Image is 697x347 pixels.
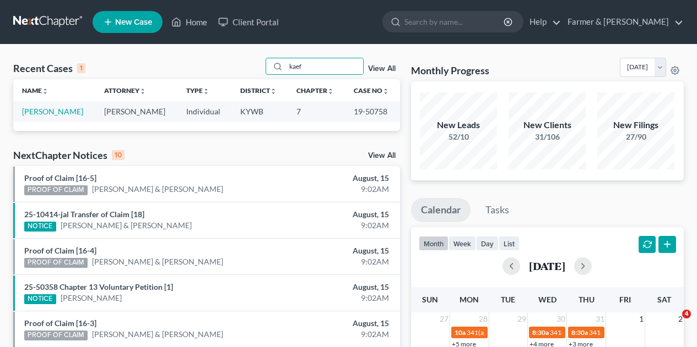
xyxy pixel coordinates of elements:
a: 25-50358 Chapter 13 Voluntary Petition [1] [24,282,173,291]
td: [PERSON_NAME] [95,101,177,122]
div: 1 [77,63,85,73]
div: 9:02AM [274,184,388,195]
span: Fri [619,295,631,304]
span: 341(a) meeting for [PERSON_NAME] [550,328,656,337]
div: August, 15 [274,318,388,329]
span: 31 [595,312,606,326]
a: Proof of Claim [16-5] [24,173,96,183]
a: [PERSON_NAME] & [PERSON_NAME] [61,220,192,231]
div: PROOF OF CLAIM [24,185,88,195]
a: Proof of Claim [16-4] [24,246,96,255]
iframe: Intercom live chat [660,310,686,336]
span: Tue [501,295,515,304]
a: 25-10414-jal Transfer of Claim [18] [24,210,144,219]
i: unfold_more [270,88,277,95]
i: unfold_more [139,88,146,95]
a: [PERSON_NAME] [22,107,83,116]
h3: Monthly Progress [411,64,489,77]
span: 10a [455,328,466,337]
div: August, 15 [274,245,388,256]
a: Nameunfold_more [22,86,48,95]
a: Districtunfold_more [240,86,277,95]
span: 8:30a [532,328,549,337]
button: month [419,236,449,251]
span: Wed [538,295,556,304]
td: Individual [177,101,231,122]
a: Attorneyunfold_more [104,86,146,95]
a: View All [368,65,396,73]
span: 4 [682,310,691,318]
span: 29 [516,312,527,326]
a: [PERSON_NAME] & [PERSON_NAME] [92,256,223,267]
i: unfold_more [382,88,389,95]
a: Chapterunfold_more [296,86,334,95]
span: 27 [439,312,450,326]
span: 341(a) meeting for [PERSON_NAME] [467,328,573,337]
div: 52/10 [420,131,497,142]
td: 7 [288,101,345,122]
div: PROOF OF CLAIM [24,331,88,340]
td: 19-50758 [345,101,400,122]
i: unfold_more [203,88,209,95]
div: 9:02AM [274,220,388,231]
a: Typeunfold_more [186,86,209,95]
span: 28 [478,312,489,326]
div: 31/106 [509,131,586,142]
div: NOTICE [24,222,56,232]
div: New Leads [420,119,497,131]
div: New Clients [509,119,586,131]
div: 9:02AM [274,256,388,267]
a: Client Portal [213,12,284,32]
span: Thu [579,295,595,304]
a: Calendar [411,198,471,222]
div: 10 [112,150,125,160]
div: August, 15 [274,173,388,184]
a: [PERSON_NAME] & [PERSON_NAME] [92,329,223,340]
span: 30 [555,312,566,326]
span: Sun [422,295,438,304]
input: Search by name... [404,12,505,32]
div: NextChapter Notices [13,148,125,162]
button: day [476,236,499,251]
i: unfold_more [42,88,48,95]
a: [PERSON_NAME] & [PERSON_NAME] [92,184,223,195]
a: Farmer & [PERSON_NAME] [562,12,683,32]
span: New Case [115,18,152,26]
div: New Filings [597,119,674,131]
span: Sat [657,295,671,304]
div: PROOF OF CLAIM [24,258,88,268]
div: 27/90 [597,131,674,142]
a: View All [368,152,396,159]
a: Home [166,12,213,32]
td: KYWB [231,101,288,122]
a: Tasks [476,198,519,222]
input: Search by name... [286,58,363,74]
a: [PERSON_NAME] [61,293,122,304]
div: August, 15 [274,282,388,293]
a: Case Nounfold_more [354,86,389,95]
i: unfold_more [327,88,334,95]
div: NOTICE [24,294,56,304]
span: 1 [638,312,645,326]
button: list [499,236,520,251]
div: 9:02AM [274,293,388,304]
span: Mon [460,295,479,304]
div: Recent Cases [13,62,85,75]
button: week [449,236,476,251]
h2: [DATE] [529,260,565,272]
div: August, 15 [274,209,388,220]
span: 8:30a [571,328,588,337]
a: Proof of Claim [16-3] [24,318,96,328]
div: 9:02AM [274,329,388,340]
a: Help [524,12,561,32]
